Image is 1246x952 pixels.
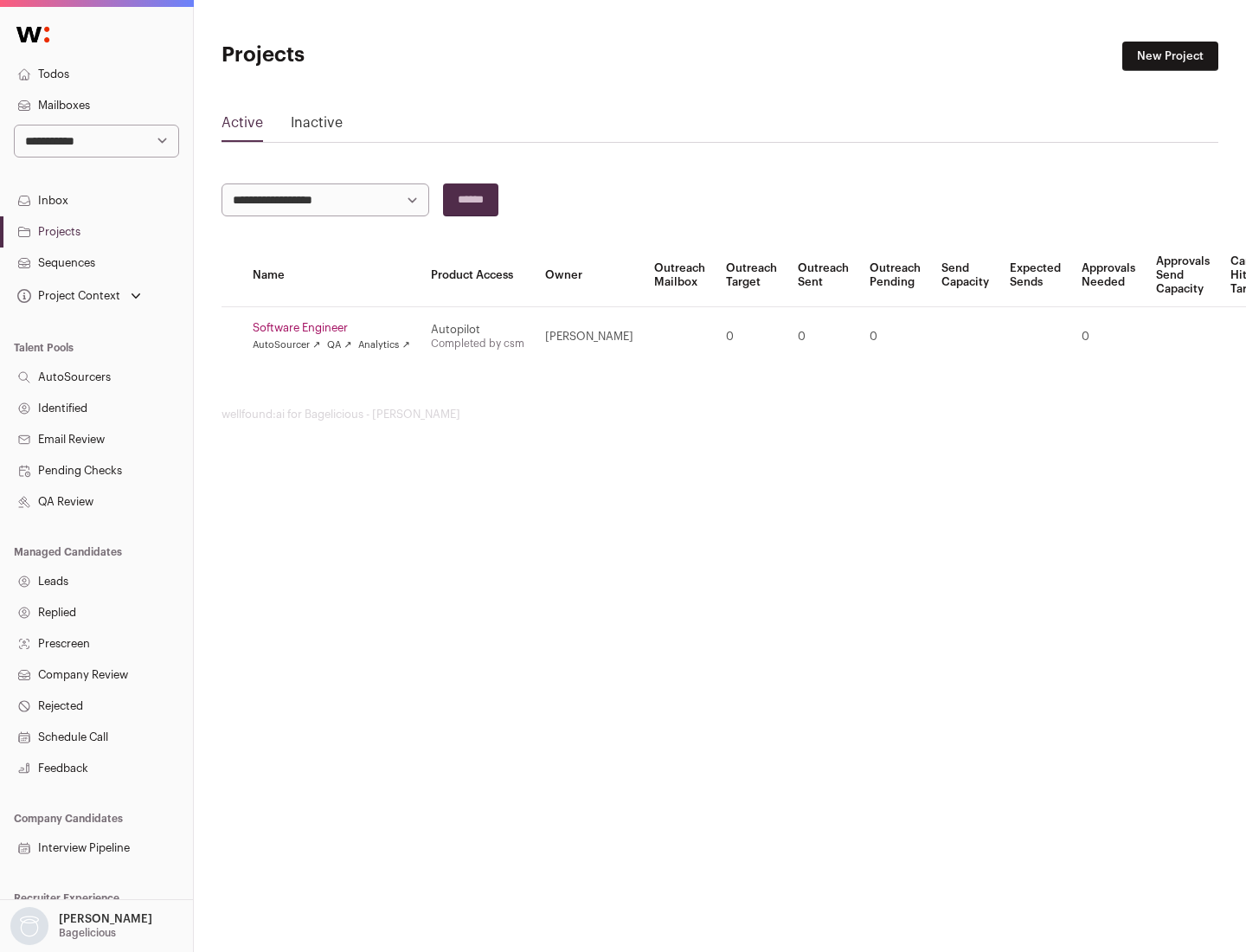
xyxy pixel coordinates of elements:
[931,244,999,307] th: Send Capacity
[535,307,644,367] td: [PERSON_NAME]
[14,284,145,308] button: Open dropdown
[222,42,554,69] h1: Projects
[644,244,716,307] th: Outreach Mailbox
[59,926,116,940] p: Bagelicious
[7,907,156,945] button: Open dropdown
[253,338,320,352] a: AutoSourcer ↗
[59,912,152,926] p: [PERSON_NAME]
[253,321,410,335] a: Software Engineer
[222,113,263,140] a: Active
[327,338,351,352] a: QA ↗
[1071,244,1146,307] th: Approvals Needed
[1122,42,1218,71] a: New Project
[999,244,1071,307] th: Expected Sends
[358,338,409,352] a: Analytics ↗
[1071,307,1146,367] td: 0
[716,307,787,367] td: 0
[242,244,421,307] th: Name
[421,244,535,307] th: Product Access
[14,289,120,303] div: Project Context
[787,307,859,367] td: 0
[535,244,644,307] th: Owner
[431,323,524,337] div: Autopilot
[859,244,931,307] th: Outreach Pending
[10,907,48,945] img: nopic.png
[716,244,787,307] th: Outreach Target
[859,307,931,367] td: 0
[291,113,343,140] a: Inactive
[222,408,1218,421] footer: wellfound:ai for Bagelicious - [PERSON_NAME]
[431,338,524,349] a: Completed by csm
[1146,244,1220,307] th: Approvals Send Capacity
[787,244,859,307] th: Outreach Sent
[7,17,59,52] img: Wellfound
